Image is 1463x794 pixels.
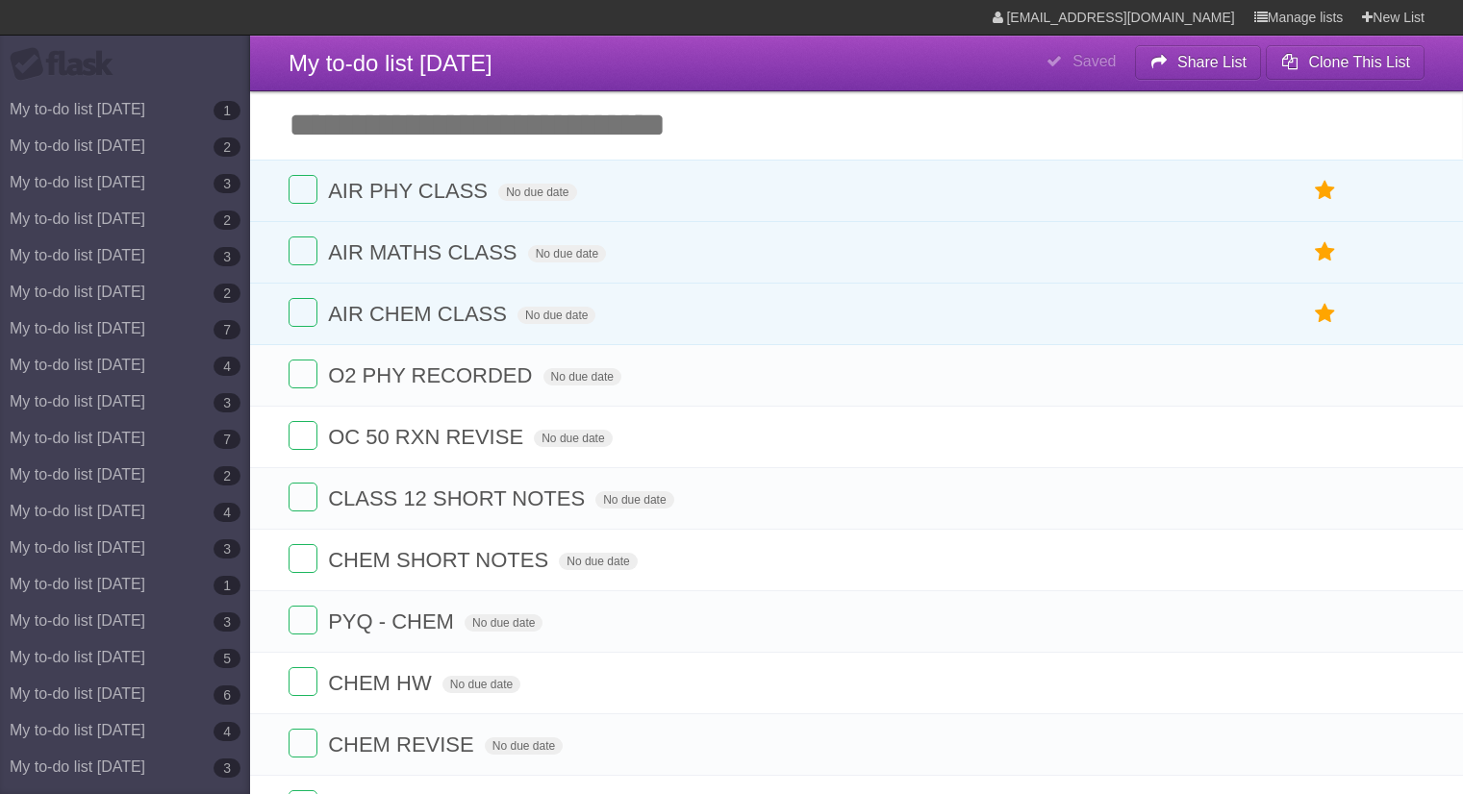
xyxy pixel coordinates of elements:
[595,491,673,509] span: No due date
[214,576,240,595] b: 1
[289,236,317,265] label: Done
[543,368,621,385] span: No due date
[1308,54,1410,70] b: Clone This List
[289,544,317,573] label: Done
[214,247,240,266] b: 3
[559,553,637,570] span: No due date
[214,137,240,157] b: 2
[214,284,240,303] b: 2
[289,483,317,511] label: Done
[214,430,240,449] b: 7
[328,671,437,695] span: CHEM HW
[214,503,240,522] b: 4
[1135,45,1262,80] button: Share List
[289,667,317,696] label: Done
[289,729,317,757] label: Done
[328,302,512,326] span: AIR CHEM CLASS
[328,732,479,757] span: CHEM REVISE
[214,393,240,412] b: 3
[289,50,492,76] span: My to-do list [DATE]
[10,47,125,82] div: Flask
[289,360,317,388] label: Done
[328,548,553,572] span: CHEM SHORT NOTES
[328,609,459,633] span: PYQ - CHEM
[214,466,240,485] b: 2
[1307,175,1344,207] label: Star task
[517,307,595,324] span: No due date
[214,758,240,778] b: 3
[1072,53,1116,69] b: Saved
[214,320,240,339] b: 7
[328,425,528,449] span: OC 50 RXN REVISE
[498,184,576,201] span: No due date
[289,298,317,327] label: Done
[465,614,542,632] span: No due date
[214,649,240,668] b: 5
[289,175,317,204] label: Done
[214,685,240,705] b: 6
[214,357,240,376] b: 4
[442,676,520,693] span: No due date
[485,737,563,755] span: No due date
[289,421,317,450] label: Done
[214,174,240,193] b: 3
[214,539,240,558] b: 3
[328,179,492,203] span: AIR PHY CLASS
[289,606,317,634] label: Done
[528,245,606,262] span: No due date
[328,363,537,387] span: O2 PHY RECORDED
[328,486,590,510] span: CLASS 12 SHORT NOTES
[1266,45,1425,80] button: Clone This List
[214,612,240,632] b: 3
[1307,236,1344,268] label: Star task
[1307,298,1344,330] label: Star task
[534,430,612,447] span: No due date
[1177,54,1247,70] b: Share List
[214,101,240,120] b: 1
[214,722,240,741] b: 4
[328,240,521,264] span: AIR MATHS CLASS
[214,211,240,230] b: 2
